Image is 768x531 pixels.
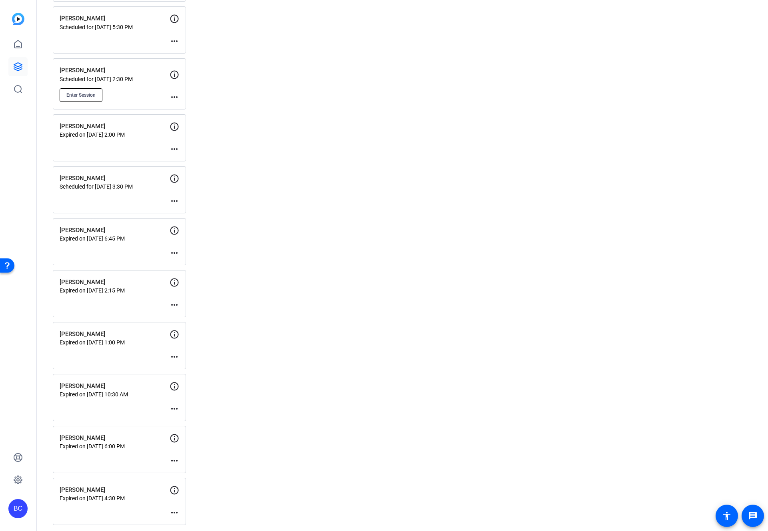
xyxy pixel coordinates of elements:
p: Expired on [DATE] 10:30 AM [60,391,170,398]
p: [PERSON_NAME] [60,382,170,391]
p: [PERSON_NAME] [60,226,170,235]
div: BC [8,499,28,518]
img: blue-gradient.svg [12,13,24,25]
p: Expired on [DATE] 4:30 PM [60,495,170,501]
p: Expired on [DATE] 2:00 PM [60,131,170,138]
mat-icon: more_horiz [170,248,179,258]
mat-icon: more_horiz [170,300,179,310]
p: Scheduled for [DATE] 2:30 PM [60,76,170,82]
p: [PERSON_NAME] [60,122,170,131]
p: Scheduled for [DATE] 3:30 PM [60,183,170,190]
mat-icon: more_horiz [170,508,179,517]
mat-icon: message [748,511,758,521]
mat-icon: accessibility [722,511,732,521]
p: [PERSON_NAME] [60,14,170,23]
mat-icon: more_horiz [170,36,179,46]
p: Expired on [DATE] 6:00 PM [60,443,170,449]
mat-icon: more_horiz [170,92,179,102]
mat-icon: more_horiz [170,352,179,362]
p: [PERSON_NAME] [60,434,170,443]
p: [PERSON_NAME] [60,66,170,75]
mat-icon: more_horiz [170,404,179,414]
mat-icon: more_horiz [170,196,179,206]
p: [PERSON_NAME] [60,174,170,183]
p: Expired on [DATE] 1:00 PM [60,339,170,346]
p: Expired on [DATE] 6:45 PM [60,235,170,242]
p: Scheduled for [DATE] 5:30 PM [60,24,170,30]
p: [PERSON_NAME] [60,485,170,495]
p: [PERSON_NAME] [60,330,170,339]
mat-icon: more_horiz [170,456,179,465]
span: Enter Session [66,92,96,98]
mat-icon: more_horiz [170,144,179,154]
button: Enter Session [60,88,102,102]
p: [PERSON_NAME] [60,278,170,287]
p: Expired on [DATE] 2:15 PM [60,287,170,294]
